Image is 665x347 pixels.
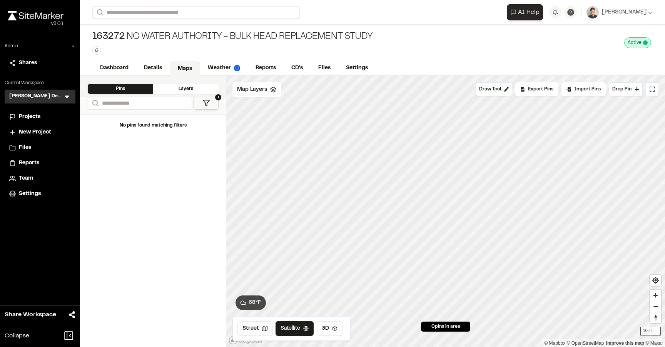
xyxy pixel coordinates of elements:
[237,321,272,336] button: Street
[92,61,136,75] a: Dashboard
[194,97,219,110] button: 1
[215,94,221,100] span: 1
[19,128,51,137] span: New Project
[200,61,248,75] a: Weather
[9,143,71,152] a: Files
[650,301,661,312] button: Zoom out
[120,123,187,127] span: No pins found matching filters
[476,82,512,96] button: Draw Tool
[9,59,71,67] a: Shares
[507,4,543,20] button: Open AI Assistant
[586,6,599,18] img: User
[5,310,56,319] span: Share Workspace
[507,4,546,20] div: Open AI Assistant
[9,128,71,137] a: New Project
[226,76,665,347] canvas: Map
[628,39,642,46] span: Active
[606,340,644,346] a: Map feedback
[8,11,63,20] img: rebrand.png
[5,43,18,50] p: Admin
[338,61,376,75] a: Settings
[92,6,106,19] button: Search
[8,20,63,27] div: Oh geez...please don't...
[650,290,661,301] button: Zoom in
[19,174,33,183] span: Team
[19,190,41,198] span: Settings
[650,275,661,286] button: Find my location
[88,97,102,110] button: Search
[624,37,651,48] div: This project is active and counting against your active project count.
[153,84,219,94] div: Layers
[9,93,63,100] h3: [PERSON_NAME] Demo Workspace
[92,31,373,43] div: NC Water Authority - Bulk Head Replacement Study
[518,8,540,17] span: AI Help
[650,312,661,323] span: Reset bearing to north
[19,59,37,67] span: Shares
[284,61,311,75] a: CD's
[431,323,460,330] span: 0 pins in area
[19,113,40,121] span: Projects
[544,340,565,346] a: Mapbox
[311,61,338,75] a: Files
[9,174,71,183] a: Team
[170,62,200,76] a: Maps
[248,61,284,75] a: Reports
[229,336,262,345] a: Mapbox logo
[643,40,648,45] span: This project is active and counting against your active project count.
[5,80,75,87] p: Current Workspace
[92,46,101,55] button: Edit Tags
[650,312,661,323] button: Reset bearing to north
[5,331,29,340] span: Collapse
[586,6,653,18] button: [PERSON_NAME]
[479,86,501,93] span: Draw Tool
[92,31,125,43] span: 163272
[19,159,39,167] span: Reports
[602,8,647,17] span: [PERSON_NAME]
[136,61,170,75] a: Details
[19,143,31,152] span: Files
[612,86,632,93] span: Drop Pin
[276,321,314,336] button: Satellite
[236,295,266,310] button: 68°F
[515,82,558,96] div: No pins available to export
[9,113,71,121] a: Projects
[249,299,261,307] span: 68 ° F
[317,321,343,336] button: 3D
[528,86,553,93] span: Export Pins
[561,82,606,96] div: Import Pins into your project
[237,85,267,94] span: Map Layers
[9,190,71,198] a: Settings
[640,327,661,335] div: 100 ft
[645,340,663,346] a: Maxar
[88,84,153,94] div: Pins
[9,159,71,167] a: Reports
[567,340,604,346] a: OpenStreetMap
[609,82,643,96] button: Drop Pin
[234,65,240,71] img: precipai.png
[574,86,601,93] span: Import Pins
